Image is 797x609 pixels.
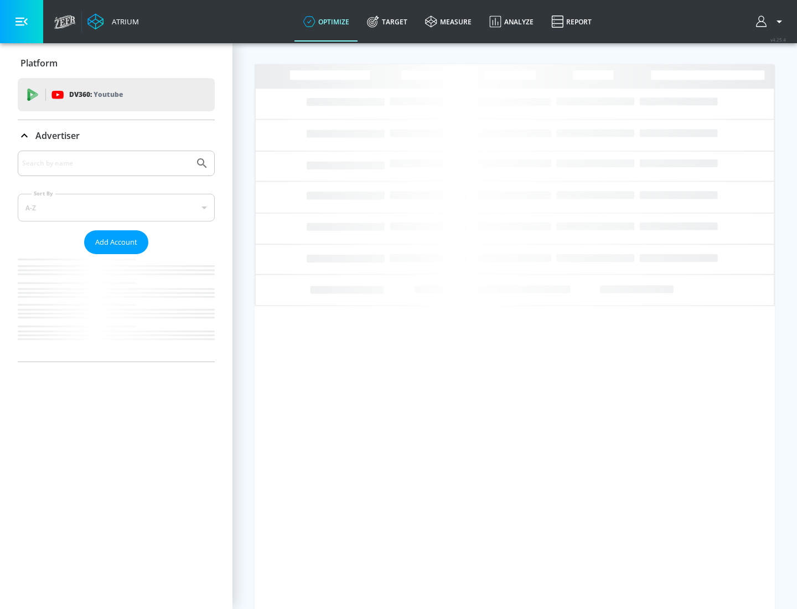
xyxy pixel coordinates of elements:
p: Platform [20,57,58,69]
span: v 4.25.4 [770,37,786,43]
label: Sort By [32,190,55,197]
p: Youtube [94,89,123,100]
a: measure [416,2,480,42]
button: Add Account [84,230,148,254]
p: DV360: [69,89,123,101]
span: Add Account [95,236,137,249]
div: A-Z [18,194,215,221]
div: Atrium [107,17,139,27]
div: Advertiser [18,120,215,151]
div: Advertiser [18,151,215,362]
p: Advertiser [35,130,80,142]
a: Target [358,2,416,42]
a: Atrium [87,13,139,30]
a: optimize [294,2,358,42]
div: Platform [18,48,215,79]
nav: list of Advertiser [18,254,215,362]
input: Search by name [22,156,190,171]
div: DV360: Youtube [18,78,215,111]
a: Analyze [480,2,542,42]
a: Report [542,2,601,42]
